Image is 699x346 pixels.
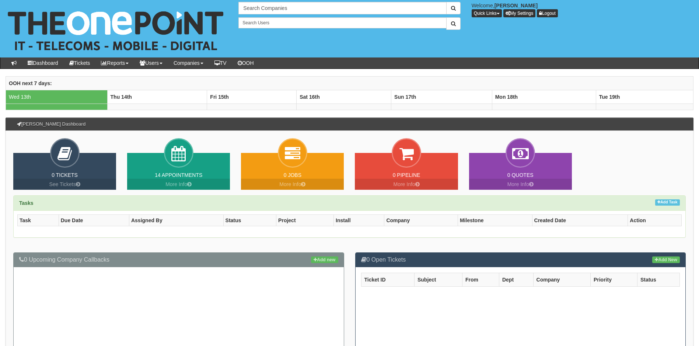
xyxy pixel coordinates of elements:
[19,256,338,263] h3: 0 Upcoming Company Callbacks
[532,215,628,226] th: Created Date
[507,172,534,178] a: 0 Quotes
[503,9,536,17] a: My Settings
[13,118,89,130] h3: [PERSON_NAME] Dashboard
[469,179,572,190] a: More Info
[284,172,301,178] a: 0 Jobs
[207,90,297,104] th: Fri 15th
[393,172,420,178] a: 0 Pipeline
[107,90,207,104] th: Thu 14th
[22,57,64,69] a: Dashboard
[6,76,693,90] th: OOH next 7 days:
[95,57,134,69] a: Reports
[129,215,223,226] th: Assigned By
[652,256,680,263] a: Add New
[361,273,414,286] th: Ticket ID
[59,215,129,226] th: Due Date
[462,273,499,286] th: From
[655,199,680,206] a: Add Task
[168,57,209,69] a: Companies
[155,172,202,178] a: 14 Appointments
[466,2,699,17] div: Welcome,
[458,215,532,226] th: Milestone
[6,90,108,104] td: Wed 13th
[533,273,590,286] th: Company
[209,57,232,69] a: TV
[19,200,34,206] strong: Tasks
[494,3,538,8] b: [PERSON_NAME]
[232,57,259,69] a: OOH
[18,215,59,226] th: Task
[238,2,446,14] input: Search Companies
[355,179,458,190] a: More Info
[223,215,276,226] th: Status
[297,90,391,104] th: Sat 16th
[127,179,230,190] a: More Info
[596,90,693,104] th: Tue 19th
[334,215,384,226] th: Install
[134,57,168,69] a: Users
[361,256,680,263] h3: 0 Open Tickets
[384,215,458,226] th: Company
[64,57,96,69] a: Tickets
[590,273,637,286] th: Priority
[628,215,682,226] th: Action
[241,179,344,190] a: More Info
[537,9,558,17] a: Logout
[637,273,679,286] th: Status
[311,256,338,263] a: Add new
[414,273,462,286] th: Subject
[499,273,533,286] th: Dept
[276,215,334,226] th: Project
[391,90,492,104] th: Sun 17th
[472,9,502,17] button: Quick Links
[52,172,78,178] a: 0 Tickets
[238,17,446,28] input: Search Users
[492,90,596,104] th: Mon 18th
[13,179,116,190] a: See Tickets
